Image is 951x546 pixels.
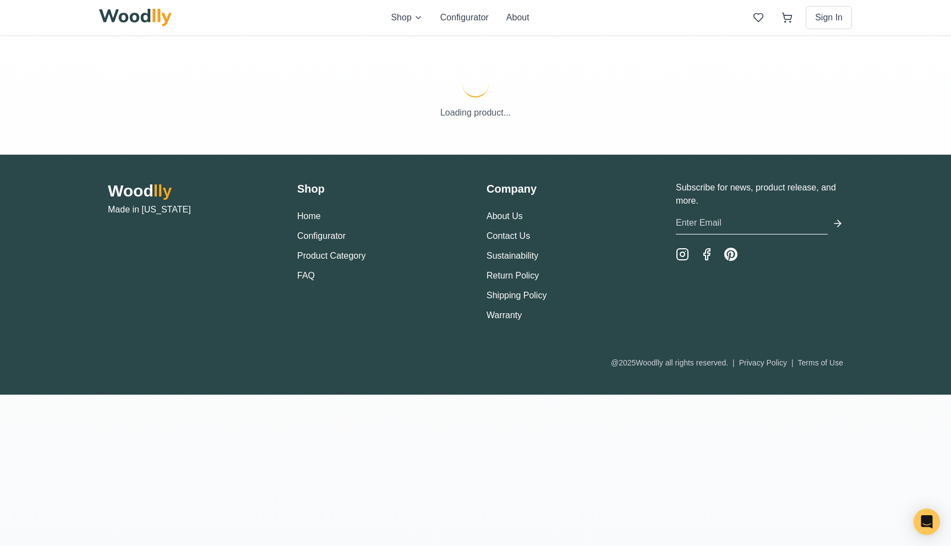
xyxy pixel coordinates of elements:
button: Configurator [440,11,489,24]
p: Loading product... [99,106,852,119]
div: Open Intercom Messenger [914,509,940,535]
a: Product Category [297,251,366,260]
a: Contact Us [487,231,530,241]
a: Facebook [700,248,713,261]
div: @ 2025 Woodlly all rights reserved. [611,357,843,368]
a: Pinterest [724,248,737,261]
a: Home [297,211,321,221]
a: FAQ [297,271,315,280]
h3: Company [487,181,654,196]
img: Woodlly [99,9,172,26]
a: Warranty [487,310,522,320]
a: Terms of Use [798,358,843,367]
a: Shipping Policy [487,291,546,300]
button: About [506,11,529,24]
p: Subscribe for news, product release, and more. [676,181,843,208]
a: About Us [487,211,523,221]
button: Configurator [297,230,346,243]
p: Made in [US_STATE] [108,203,275,216]
input: Enter Email [676,212,828,234]
h2: Wood [108,181,275,201]
button: Shop [391,11,422,24]
a: Privacy Policy [739,358,787,367]
span: | [791,358,794,367]
a: Instagram [676,248,689,261]
span: lly [154,182,172,200]
a: Return Policy [487,271,539,280]
span: | [733,358,735,367]
button: Sign In [806,6,852,29]
h3: Shop [297,181,464,196]
a: Sustainability [487,251,538,260]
